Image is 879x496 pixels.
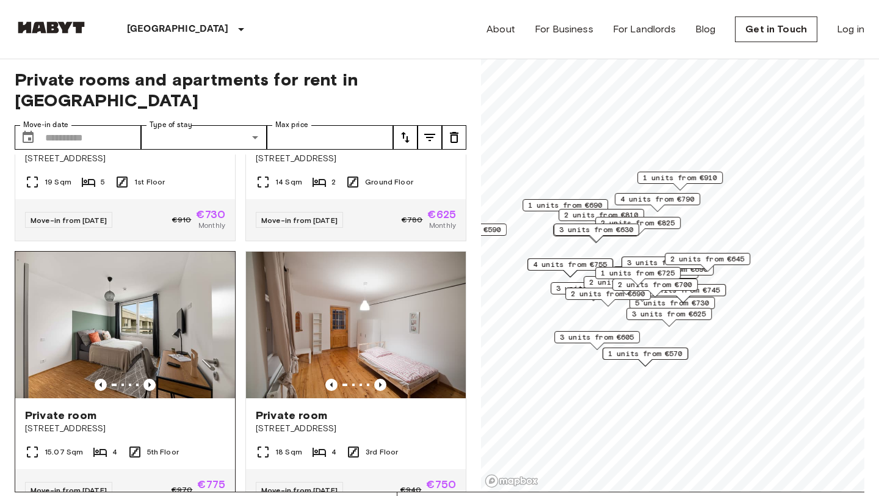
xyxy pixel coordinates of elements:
span: 1 units from €910 [643,172,717,183]
button: Previous image [95,379,107,391]
span: [STREET_ADDRESS] [25,153,225,165]
span: 3 units from €625 [632,308,706,319]
div: Map marker [637,172,723,191]
span: 5 units from €730 [635,297,709,308]
span: 1 units from €725 [601,268,675,279]
span: 3 units from €800 [627,257,701,268]
span: €780 [402,214,423,225]
span: 3 units from €605 [560,332,634,343]
span: [STREET_ADDRESS] [256,153,456,165]
button: Previous image [143,379,156,391]
span: 15.07 Sqm [45,447,83,458]
span: Private rooms and apartments for rent in [GEOGRAPHIC_DATA] [15,69,466,111]
div: Map marker [565,288,651,307]
button: Previous image [325,379,338,391]
span: Move-in from [DATE] [31,486,107,495]
span: 4 [331,447,336,458]
img: Habyt [15,21,88,34]
span: 2 units from €810 [564,210,638,221]
span: 1 units from €690 [528,200,602,211]
span: 3rd Floor [366,447,398,458]
span: Move-in from [DATE] [261,486,338,495]
a: Get in Touch [735,16,817,42]
div: Map marker [602,348,688,367]
button: Choose date [16,125,40,150]
span: €970 [172,484,193,495]
button: tune [442,125,466,150]
span: 19 Sqm [45,177,71,188]
div: Map marker [551,282,636,301]
span: 3 units from €745 [646,285,720,296]
span: 1 units from €570 [608,348,682,359]
span: 5th Floor [147,447,179,458]
div: Map marker [584,276,669,295]
span: 2 units from €825 [601,217,675,228]
div: Map marker [595,217,681,236]
span: €775 [197,479,225,490]
p: [GEOGRAPHIC_DATA] [127,22,229,37]
div: Map marker [523,199,608,218]
span: 4 units from €755 [533,259,607,270]
label: Type of stay [150,120,192,130]
a: About [487,22,515,37]
span: Private room [25,408,96,423]
div: Map marker [559,209,644,228]
div: Map marker [629,297,715,316]
span: 1st Floor [134,177,165,188]
span: Monthly [198,220,225,231]
img: Marketing picture of unit DE-02-019-01M [246,252,466,398]
span: 2 units from €925 [589,277,664,288]
span: €750 [426,479,456,490]
a: Mapbox logo [485,474,538,488]
canvas: Map [481,54,864,492]
span: 4 units from €790 [620,194,695,205]
button: tune [393,125,418,150]
span: 3 units from €630 [559,224,634,235]
span: Ground Floor [365,177,413,188]
a: Log in [837,22,864,37]
span: 2 units from €700 [618,279,692,290]
button: Previous image [374,379,386,391]
span: €625 [427,209,456,220]
div: Map marker [665,253,750,272]
a: For Business [535,22,593,37]
a: For Landlords [613,22,676,37]
span: €910 [172,214,192,225]
div: Map marker [621,257,707,275]
span: 2 [331,177,336,188]
span: [STREET_ADDRESS] [256,423,456,435]
span: [STREET_ADDRESS] [25,423,225,435]
label: Max price [275,120,308,130]
div: Map marker [626,308,712,327]
div: Map marker [612,279,698,297]
div: Map marker [595,267,681,286]
span: Monthly [429,220,456,231]
span: Move-in from [DATE] [261,216,338,225]
div: Map marker [527,258,613,277]
div: Map marker [554,224,639,243]
div: Map marker [554,331,640,350]
label: Move-in date [23,120,68,130]
span: 18 Sqm [275,447,302,458]
span: Move-in from [DATE] [31,216,107,225]
span: 5 [101,177,105,188]
span: 3 units from €785 [556,283,631,294]
div: Map marker [553,224,638,243]
div: Map marker [615,193,700,212]
img: Marketing picture of unit DE-02-023-004-01HF [15,252,235,398]
button: tune [418,125,442,150]
span: 2 units from €690 [571,288,645,299]
div: Map marker [613,266,698,285]
span: Private room [256,408,327,423]
a: Blog [695,22,716,37]
span: €940 [400,484,422,495]
span: 4 [112,447,117,458]
span: 14 Sqm [275,177,302,188]
span: 3 units from €590 [427,224,501,235]
span: 2 units from €645 [670,253,745,264]
span: €730 [196,209,225,220]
